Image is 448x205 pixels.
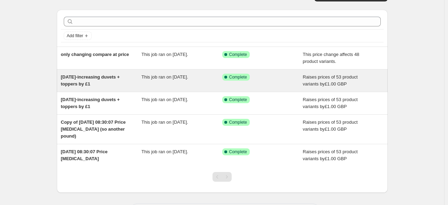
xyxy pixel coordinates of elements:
[141,52,188,57] span: This job ran on [DATE].
[229,52,247,57] span: Complete
[141,97,188,102] span: This job ran on [DATE].
[61,97,120,109] span: [DATE]-increasing duvets + toppers by £1
[303,74,358,87] span: Raises prices of 53 product variants by
[303,120,358,132] span: Raises prices of 53 product variants by
[61,74,120,87] span: [DATE]-increasing duvets + toppers by £1
[325,104,347,109] span: £1.00 GBP
[325,126,347,132] span: £1.00 GBP
[61,52,129,57] span: only changing compare at price
[64,32,92,40] button: Add filter
[61,120,126,139] span: Copy of [DATE] 08:30:07 Price [MEDICAL_DATA] (so another pound)
[213,172,232,182] nav: Pagination
[61,149,108,161] span: [DATE] 08:30:07 Price [MEDICAL_DATA]
[229,120,247,125] span: Complete
[325,81,347,87] span: £1.00 GBP
[141,149,188,154] span: This job ran on [DATE].
[67,33,83,39] span: Add filter
[141,120,188,125] span: This job ran on [DATE].
[303,149,358,161] span: Raises prices of 53 product variants by
[229,97,247,102] span: Complete
[303,52,359,64] span: This price change affects 48 product variants.
[303,97,358,109] span: Raises prices of 53 product variants by
[325,156,347,161] span: £1.00 GBP
[229,149,247,155] span: Complete
[141,74,188,80] span: This job ran on [DATE].
[229,74,247,80] span: Complete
